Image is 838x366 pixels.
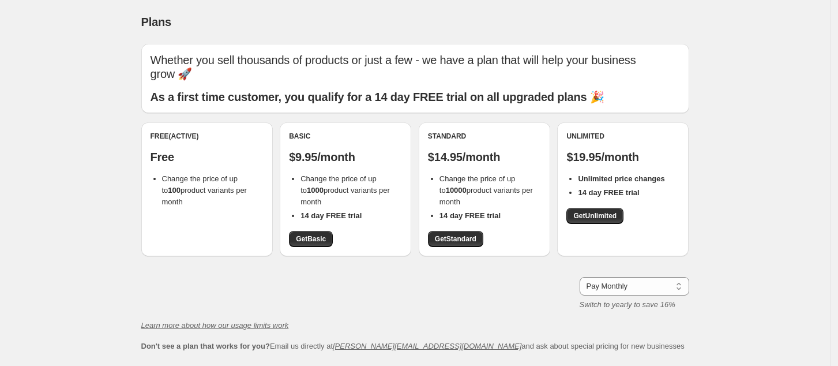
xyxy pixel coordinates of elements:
span: Email us directly at and ask about special pricing for new businesses [141,342,685,350]
b: Don't see a plan that works for you? [141,342,270,350]
span: Get Unlimited [573,211,617,221]
p: $9.95/month [289,150,402,164]
p: Free [151,150,264,164]
span: Change the price of up to product variants per month [439,174,533,206]
p: Whether you sell thousands of products or just a few - we have a plan that will help your busines... [151,53,680,81]
p: $19.95/month [566,150,679,164]
b: 100 [168,186,181,195]
b: As a first time customer, you qualify for a 14 day FREE trial on all upgraded plans 🎉 [151,91,604,103]
p: $14.95/month [428,150,541,164]
span: Get Standard [435,234,476,244]
b: 14 day FREE trial [578,188,639,197]
i: Switch to yearly to save 16% [580,300,675,309]
b: 14 day FREE trial [300,211,362,220]
span: Get Basic [296,234,326,244]
span: Plans [141,16,171,28]
b: 10000 [446,186,467,195]
a: GetUnlimited [566,208,623,224]
b: 14 day FREE trial [439,211,501,220]
div: Free (Active) [151,132,264,141]
div: Basic [289,132,402,141]
a: Learn more about how our usage limits work [141,321,289,330]
span: Change the price of up to product variants per month [162,174,247,206]
b: 1000 [307,186,324,195]
a: [PERSON_NAME][EMAIL_ADDRESS][DOMAIN_NAME] [333,342,521,350]
div: Unlimited [566,132,679,141]
a: GetStandard [428,231,483,247]
b: Unlimited price changes [578,174,664,183]
span: Change the price of up to product variants per month [300,174,390,206]
a: GetBasic [289,231,333,247]
div: Standard [428,132,541,141]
